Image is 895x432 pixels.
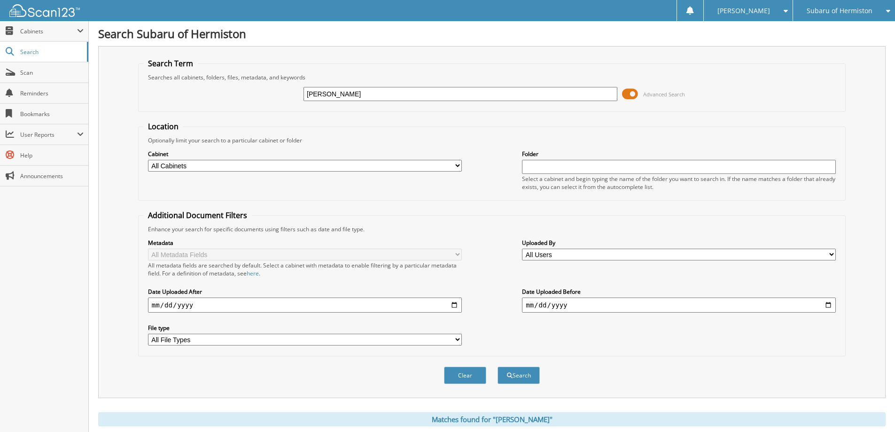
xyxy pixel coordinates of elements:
[9,4,80,17] img: scan123-logo-white.svg
[148,288,462,296] label: Date Uploaded After
[522,288,836,296] label: Date Uploaded Before
[143,73,841,81] div: Searches all cabinets, folders, files, metadata, and keywords
[148,150,462,158] label: Cabinet
[148,239,462,247] label: Metadata
[98,412,886,426] div: Matches found for "[PERSON_NAME]"
[143,136,841,144] div: Optionally limit your search to a particular cabinet or folder
[20,27,77,35] span: Cabinets
[148,324,462,332] label: File type
[20,110,84,118] span: Bookmarks
[247,269,259,277] a: here
[143,210,252,220] legend: Additional Document Filters
[522,239,836,247] label: Uploaded By
[20,89,84,97] span: Reminders
[143,58,198,69] legend: Search Term
[143,121,183,132] legend: Location
[20,172,84,180] span: Announcements
[498,367,540,384] button: Search
[522,175,836,191] div: Select a cabinet and begin typing the name of the folder you want to search in. If the name match...
[807,8,872,14] span: Subaru of Hermiston
[643,91,685,98] span: Advanced Search
[148,298,462,313] input: start
[522,150,836,158] label: Folder
[20,151,84,159] span: Help
[148,261,462,277] div: All metadata fields are searched by default. Select a cabinet with metadata to enable filtering b...
[143,225,841,233] div: Enhance your search for specific documents using filters such as date and file type.
[20,48,82,56] span: Search
[444,367,486,384] button: Clear
[98,26,886,41] h1: Search Subaru of Hermiston
[20,69,84,77] span: Scan
[522,298,836,313] input: end
[20,131,77,139] span: User Reports
[717,8,770,14] span: [PERSON_NAME]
